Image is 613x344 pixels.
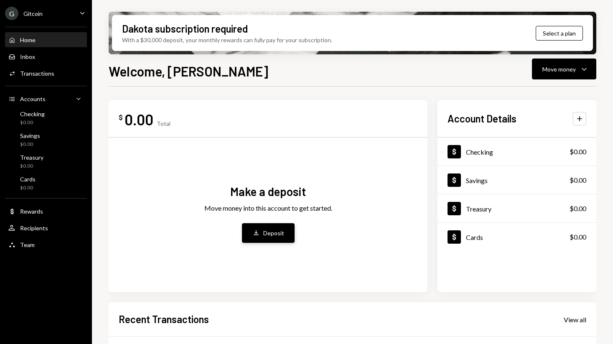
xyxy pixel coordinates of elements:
div: Team [20,241,35,248]
div: Checking [20,110,45,117]
div: $0.00 [570,204,586,214]
h2: Recent Transactions [119,312,209,326]
div: Dakota subscription required [122,22,248,36]
div: $0.00 [570,175,586,185]
div: G [5,7,18,20]
a: Recipients [5,220,87,235]
a: Cards$0.00 [5,173,87,193]
div: With a $30,000 deposit, your monthly rewards can fully pay for your subscription. [122,36,332,44]
div: Transactions [20,70,54,77]
a: View all [564,315,586,324]
a: Accounts [5,91,87,106]
div: Cards [466,233,483,241]
div: $0.00 [20,163,43,170]
a: Transactions [5,66,87,81]
div: Move money [542,65,576,74]
a: Home [5,32,87,47]
div: Treasury [466,205,491,213]
div: $0.00 [570,147,586,157]
div: $ [119,113,123,122]
a: Savings$0.00 [437,166,596,194]
a: Checking$0.00 [437,138,596,166]
div: Recipients [20,224,48,232]
a: Cards$0.00 [437,223,596,251]
div: $0.00 [20,184,36,191]
h2: Account Details [448,112,516,125]
a: Savings$0.00 [5,130,87,150]
a: Team [5,237,87,252]
a: Checking$0.00 [5,108,87,128]
div: Home [20,36,36,43]
div: Total [157,120,170,127]
div: Accounts [20,95,46,102]
div: Checking [466,148,493,156]
div: $0.00 [20,119,45,126]
button: Select a plan [536,26,583,41]
div: Rewards [20,208,43,215]
div: View all [564,316,586,324]
div: Deposit [263,229,284,237]
div: Move money into this account to get started. [204,203,332,213]
div: $0.00 [570,232,586,242]
div: $0.00 [20,141,40,148]
div: 0.00 [125,110,153,129]
a: Treasury$0.00 [437,194,596,222]
div: Savings [466,176,488,184]
a: Inbox [5,49,87,64]
div: Cards [20,176,36,183]
a: Treasury$0.00 [5,151,87,171]
div: Savings [20,132,40,139]
div: Gitcoin [23,10,43,17]
div: Inbox [20,53,35,60]
div: Make a deposit [230,183,306,200]
a: Rewards [5,204,87,219]
button: Move money [532,59,596,79]
div: Treasury [20,154,43,161]
h1: Welcome, [PERSON_NAME] [109,63,268,79]
button: Deposit [242,223,295,243]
